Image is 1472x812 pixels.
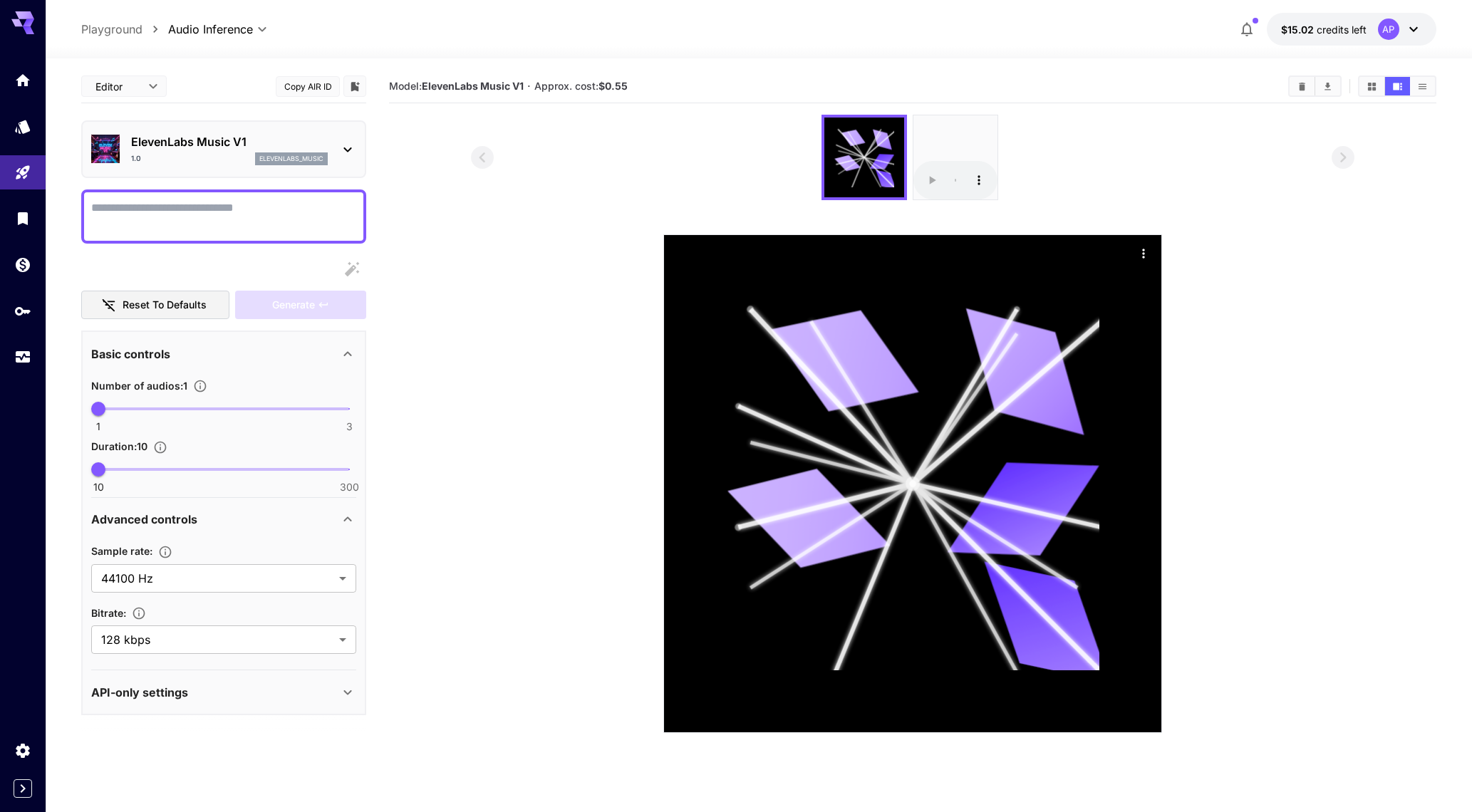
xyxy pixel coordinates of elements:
[81,21,142,38] a: Playground
[91,545,152,557] span: Sample rate :
[81,21,168,38] nav: breadcrumb
[1378,19,1399,40] div: AP
[91,127,356,171] div: ElevenLabs Music V11.0elevenlabs_music
[14,256,31,274] div: Wallet
[1133,242,1154,264] div: Actions
[1281,24,1317,36] span: $15.02
[14,118,31,135] div: Models
[259,154,323,164] p: elevenlabs_music
[276,76,340,97] button: Copy AIR ID
[340,480,359,494] span: 300
[91,337,356,371] div: Basic controls
[1385,77,1410,95] button: Show media in video view
[93,480,104,494] span: 10
[147,440,173,454] button: Specify the duration of each audio in seconds.
[1288,76,1342,97] div: Clear AllDownload All
[1410,77,1435,95] button: Show media in list view
[1317,24,1367,36] span: credits left
[422,80,524,92] b: ElevenLabs Music V1
[187,379,213,393] button: Specify how many audios to generate in a single request. Each audio generation will be charged se...
[95,79,140,94] span: Editor
[81,291,229,320] button: Reset to defaults
[14,302,31,320] div: API Keys
[101,570,333,587] span: 44100 Hz
[91,511,197,528] p: Advanced controls
[1281,22,1367,37] div: $15.02022
[91,440,147,452] span: Duration : 10
[534,80,628,92] span: Approx. cost:
[131,133,328,150] p: ElevenLabs Music V1
[168,21,253,38] span: Audio Inference
[101,631,333,648] span: 128 kbps
[152,545,178,559] button: The sample rate of the generated audio in Hz (samples per second). Higher sample rates capture mo...
[91,684,188,701] p: API-only settings
[348,78,361,95] button: Add to library
[91,380,187,392] span: Number of audios : 1
[346,420,353,434] span: 3
[1267,13,1436,46] button: $15.02022AP
[91,345,170,363] p: Basic controls
[14,209,31,227] div: Library
[91,675,356,709] div: API-only settings
[14,779,32,798] button: Expand sidebar
[1358,76,1436,97] div: Show media in grid viewShow media in video viewShow media in list view
[126,606,152,620] button: The bitrate of the generated audio in kbps (kilobits per second). Higher bitrates result in bette...
[14,741,31,759] div: Settings
[131,153,141,164] p: 1.0
[1359,77,1384,95] button: Show media in grid view
[14,164,31,182] div: Playground
[14,348,31,366] div: Usage
[527,78,531,95] p: ·
[91,607,126,619] span: Bitrate :
[1315,77,1340,95] button: Download All
[96,420,100,434] span: 1
[598,80,628,92] b: $0.55
[14,71,31,89] div: Home
[389,80,524,92] span: Model:
[91,502,356,536] div: Advanced controls
[1290,77,1315,95] button: Clear All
